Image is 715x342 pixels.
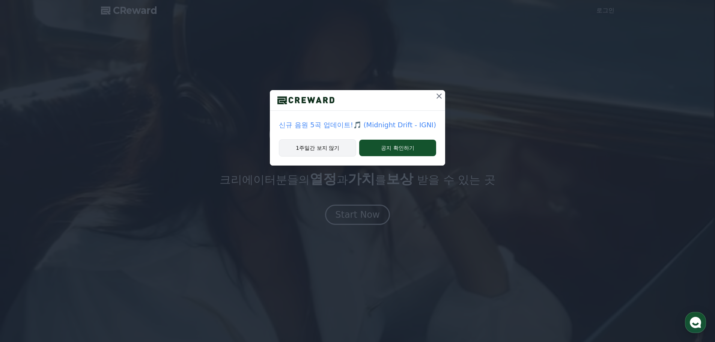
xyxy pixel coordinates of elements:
a: 홈 [2,238,50,257]
span: 홈 [24,249,28,255]
a: 대화 [50,238,97,257]
button: 공지 확인하기 [359,140,436,156]
span: 대화 [69,250,78,256]
a: 신규 음원 5곡 업데이트!🎵 (Midnight Drift - IGNI) [279,120,436,130]
button: 1주일간 보지 않기 [279,139,356,157]
a: 설정 [97,238,144,257]
img: logo [270,95,342,106]
span: 설정 [116,249,125,255]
